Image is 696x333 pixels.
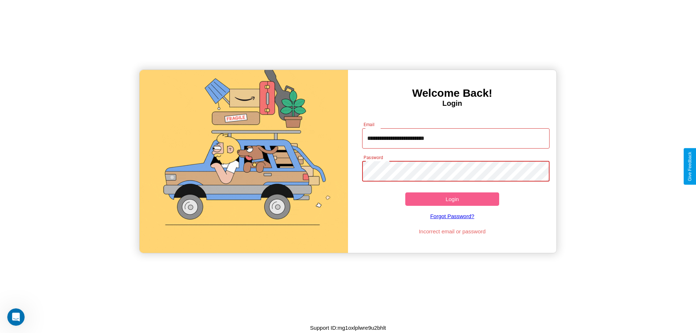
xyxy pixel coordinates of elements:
a: Forgot Password? [359,206,546,226]
label: Password [364,154,383,161]
p: Incorrect email or password [359,226,546,236]
h4: Login [348,99,556,108]
p: Support ID: mg1oxlplwre9u2bhlt [310,323,386,333]
iframe: Intercom live chat [7,308,25,326]
div: Give Feedback [687,152,692,181]
h3: Welcome Back! [348,87,556,99]
button: Login [405,192,499,206]
label: Email [364,121,375,128]
img: gif [140,70,348,253]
